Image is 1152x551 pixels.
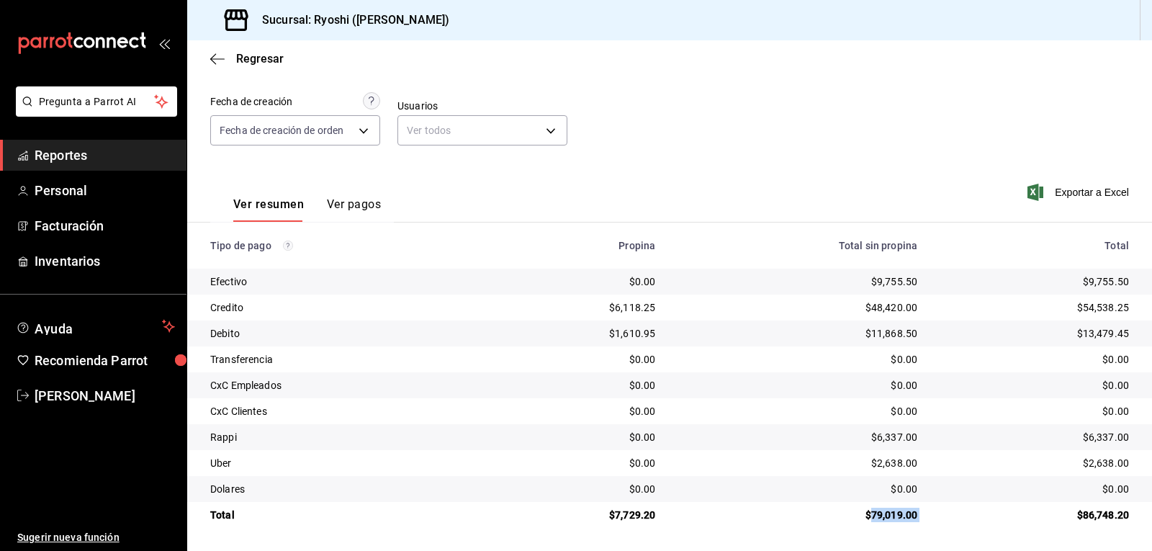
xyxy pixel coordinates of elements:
div: $0.00 [678,352,917,367]
div: Dolares [210,482,477,496]
button: Ver pagos [327,197,381,222]
div: $79,019.00 [678,508,917,522]
label: Usuarios [397,101,567,111]
div: $13,479.45 [940,326,1129,341]
span: Pregunta a Parrot AI [39,94,155,109]
span: Reportes [35,145,175,165]
svg: Los pagos realizados con Pay y otras terminales son montos brutos. [283,241,293,251]
div: $11,868.50 [678,326,917,341]
div: Propina [500,240,656,251]
span: Fecha de creación de orden [220,123,343,138]
span: Personal [35,181,175,200]
div: $0.00 [500,430,656,444]
span: Inventarios [35,251,175,271]
div: Rappi [210,430,477,444]
div: $86,748.20 [940,508,1129,522]
span: Ayuda [35,318,156,335]
div: Debito [210,326,477,341]
span: Regresar [236,52,284,66]
div: $0.00 [500,482,656,496]
div: $0.00 [678,404,917,418]
div: $2,638.00 [940,456,1129,470]
div: Transferencia [210,352,477,367]
div: Tipo de pago [210,240,477,251]
button: open_drawer_menu [158,37,170,49]
button: Pregunta a Parrot AI [16,86,177,117]
div: $0.00 [678,378,917,393]
span: Recomienda Parrot [35,351,175,370]
div: $2,638.00 [678,456,917,470]
div: Efectivo [210,274,477,289]
div: $0.00 [940,404,1129,418]
div: $0.00 [500,456,656,470]
div: Total sin propina [678,240,917,251]
div: $7,729.20 [500,508,656,522]
div: Credito [210,300,477,315]
div: $6,118.25 [500,300,656,315]
span: Sugerir nueva función [17,530,175,545]
span: [PERSON_NAME] [35,386,175,406]
div: $0.00 [500,404,656,418]
a: Pregunta a Parrot AI [10,104,177,120]
div: $0.00 [940,352,1129,367]
div: Total [940,240,1129,251]
div: $48,420.00 [678,300,917,315]
div: $0.00 [500,378,656,393]
div: Uber [210,456,477,470]
div: $0.00 [500,274,656,289]
button: Ver resumen [233,197,304,222]
div: $0.00 [940,378,1129,393]
div: $6,337.00 [940,430,1129,444]
h3: Sucursal: Ryoshi ([PERSON_NAME]) [251,12,449,29]
div: $9,755.50 [678,274,917,289]
button: Exportar a Excel [1030,184,1129,201]
div: CxC Clientes [210,404,477,418]
div: $9,755.50 [940,274,1129,289]
div: $0.00 [940,482,1129,496]
div: Ver todos [397,115,567,145]
div: navigation tabs [233,197,381,222]
div: Total [210,508,477,522]
div: Fecha de creación [210,94,292,109]
div: $0.00 [500,352,656,367]
button: Regresar [210,52,284,66]
div: $54,538.25 [940,300,1129,315]
span: Facturación [35,216,175,236]
div: CxC Empleados [210,378,477,393]
div: $1,610.95 [500,326,656,341]
div: $6,337.00 [678,430,917,444]
div: $0.00 [678,482,917,496]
